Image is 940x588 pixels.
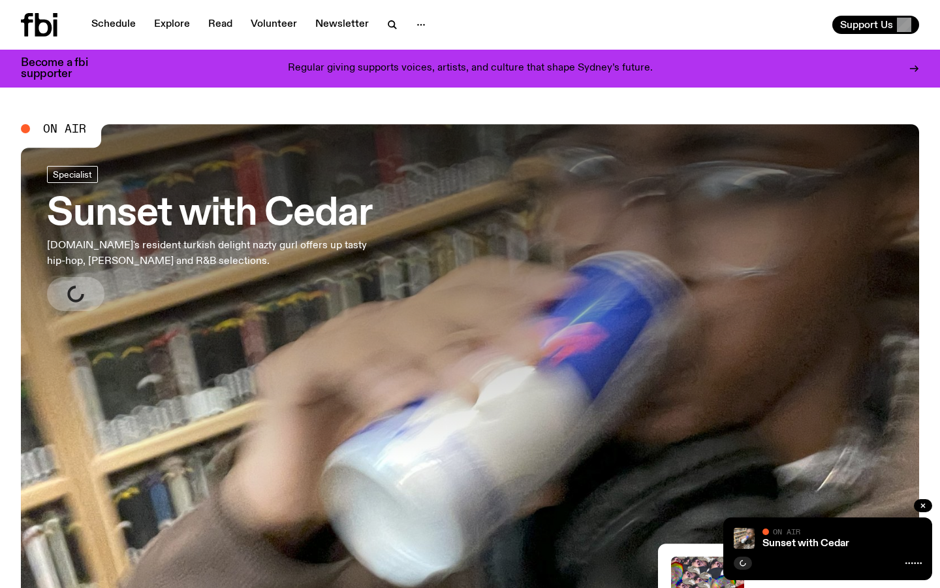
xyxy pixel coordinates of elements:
[762,538,849,549] a: Sunset with Cedar
[84,16,144,34] a: Schedule
[47,238,381,269] p: [DOMAIN_NAME]'s resident turkish delight nazty gurl offers up tasty hip-hop, [PERSON_NAME] and R&...
[47,196,381,233] h3: Sunset with Cedar
[243,16,305,34] a: Volunteer
[47,166,381,311] a: Sunset with Cedar[DOMAIN_NAME]'s resident turkish delight nazty gurl offers up tasty hip-hop, [PE...
[832,16,919,34] button: Support Us
[47,166,98,183] a: Specialist
[840,19,893,31] span: Support Us
[53,169,92,179] span: Specialist
[200,16,240,34] a: Read
[43,123,86,135] span: On Air
[21,57,104,80] h3: Become a fbi supporter
[307,16,377,34] a: Newsletter
[773,527,800,536] span: On Air
[146,16,198,34] a: Explore
[288,63,653,74] p: Regular giving supports voices, artists, and culture that shape Sydney’s future.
